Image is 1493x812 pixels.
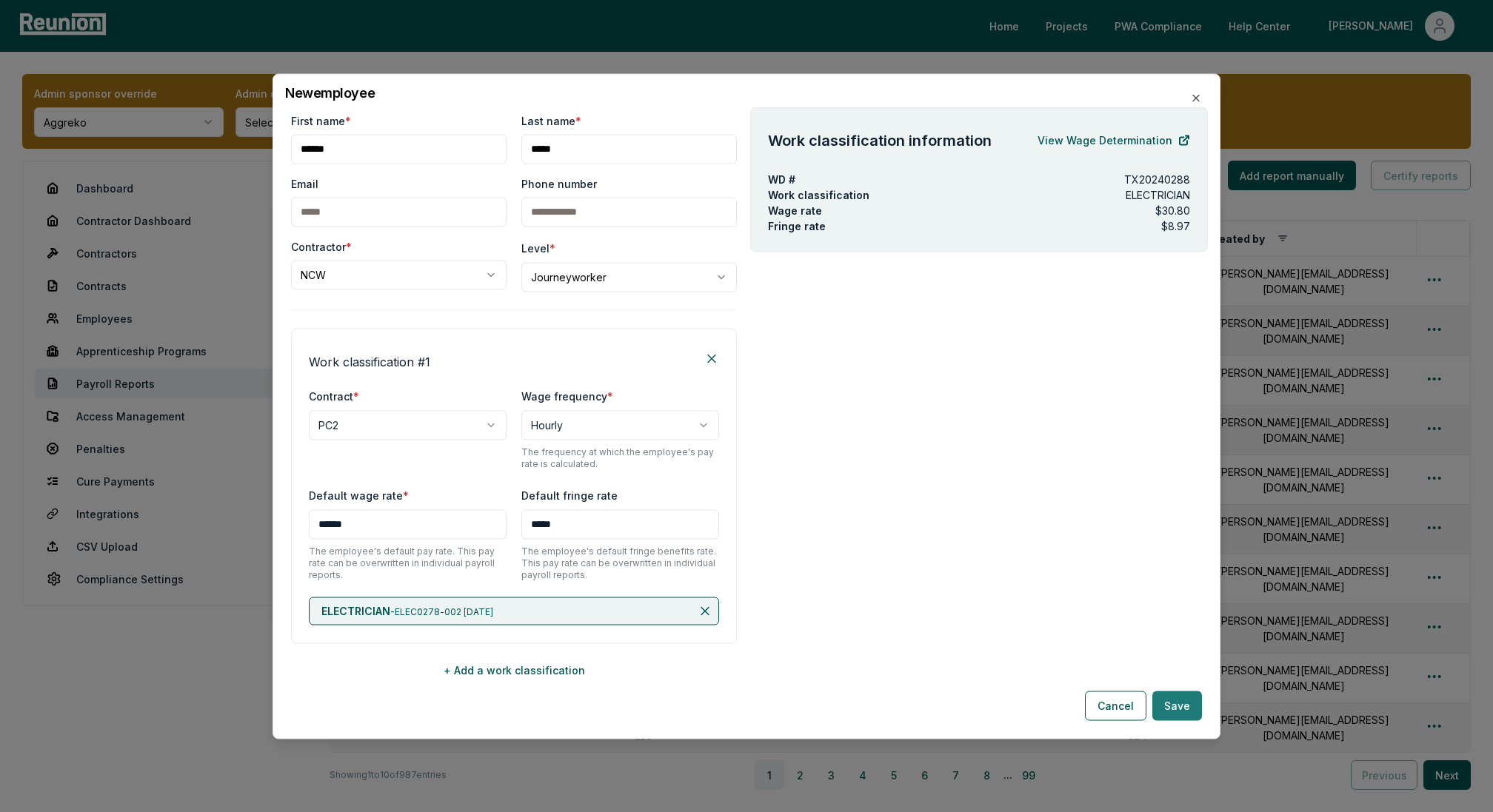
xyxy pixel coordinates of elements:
[291,175,318,191] label: Email
[768,218,826,233] p: Fringe rate
[768,202,822,218] p: Wage rate
[768,171,795,187] p: WD #
[768,187,1102,202] p: Work classification
[1155,202,1190,218] p: $30.80
[521,545,719,580] p: The employee's default fringe benefits rate. This pay rate can be overwritten in individual payro...
[521,446,719,469] p: The frequency at which the employee's pay rate is calculated.
[521,175,597,191] label: Phone number
[321,603,493,618] p: -
[768,129,992,151] h4: Work classification information
[291,655,737,685] button: + Add a work classification
[1161,218,1190,233] p: $8.97
[309,352,430,370] h4: Work classification # 1
[309,389,359,402] label: Contract
[1152,691,1202,720] button: Save
[521,389,613,402] label: Wage frequency
[291,238,352,254] label: Contractor
[309,489,409,501] label: Default wage rate
[1126,187,1190,202] p: ELECTRICIAN
[285,86,1208,99] h2: New employee
[291,113,351,128] label: First name
[321,604,390,617] span: ELECTRICIAN
[1038,125,1190,155] a: View Wage Determination
[521,113,581,128] label: Last name
[1124,171,1190,187] p: TX20240288
[521,489,618,501] label: Default fringe rate
[521,241,555,254] label: Level
[309,545,507,580] p: The employee's default pay rate. This pay rate can be overwritten in individual payroll reports.
[395,605,493,617] span: ELEC0278-002 [DATE]
[1085,691,1146,720] button: Cancel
